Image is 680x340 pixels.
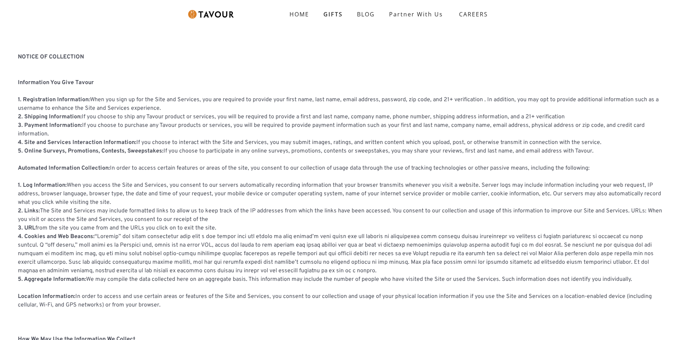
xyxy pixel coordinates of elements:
[18,182,67,189] strong: 1. Log Information:
[289,10,309,18] strong: HOME
[18,293,75,300] strong: Location Information:
[18,207,40,215] strong: 2. Links:
[459,7,488,21] strong: CAREERS
[450,4,493,24] a: CAREERS
[18,139,136,146] strong: 4. Site and Services Interaction Information:
[316,7,350,21] a: GIFTS
[18,276,86,283] strong: 5. Aggregate Information:
[18,122,82,129] strong: 3. Payment Information:
[18,79,94,86] strong: Information You Give Tavour ‍
[18,148,163,155] strong: 5. Online Surveys, Promotions, Contests, Sweepstakes:
[18,53,84,61] strong: NOTICE OF COLLECTION ‍
[18,113,82,120] strong: 2. Shipping Information:
[350,7,382,21] a: BLOG
[282,7,316,21] a: HOME
[18,96,90,103] strong: 1. Registration Information:
[382,7,450,21] a: partner with us
[18,225,35,232] strong: 3. URL
[18,165,110,172] strong: Automated Information Collection:
[18,233,95,240] strong: 4. Cookies and Web Beacons:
